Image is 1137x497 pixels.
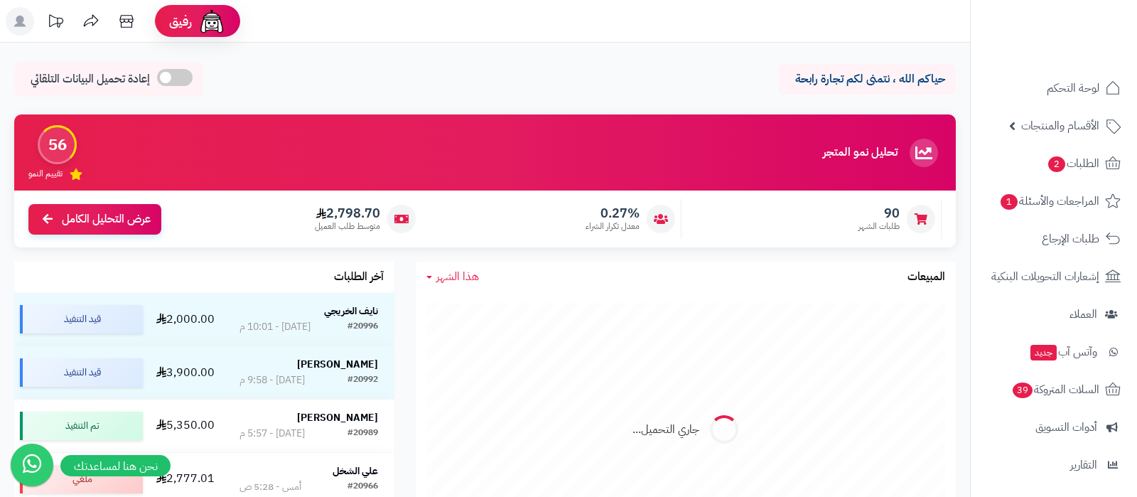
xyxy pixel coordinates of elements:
[991,267,1099,287] span: إشعارات التحويلات البنكية
[979,448,1128,482] a: التقارير
[315,205,380,221] span: 2,798.70
[979,260,1128,294] a: إشعارات التحويلات البنكية
[426,269,479,285] a: هذا الشهر
[999,191,1099,211] span: المراجعات والأسئلة
[907,271,945,284] h3: المبيعات
[239,480,301,494] div: أمس - 5:28 ص
[1069,304,1097,324] span: العملاء
[1047,78,1099,98] span: لوحة التحكم
[149,293,223,346] td: 2,000.00
[858,205,900,221] span: 90
[979,335,1128,369] a: وآتس آبجديد
[436,268,479,285] span: هذا الشهر
[1040,40,1123,70] img: logo-2.png
[297,410,378,425] strong: [PERSON_NAME]
[38,7,73,39] a: تحديثات المنصة
[297,357,378,372] strong: [PERSON_NAME]
[239,373,305,388] div: [DATE] - 9:58 م
[28,168,63,180] span: تقييم النمو
[632,422,699,438] div: جاري التحميل...
[1035,417,1097,437] span: أدوات التسويق
[20,305,143,333] div: قيد التنفيذ
[169,13,192,30] span: رفيق
[1001,194,1018,210] span: 1
[858,220,900,233] span: طلبات الشهر
[347,427,378,441] div: #20989
[20,358,143,387] div: قيد التنفيذ
[1070,455,1097,475] span: التقارير
[789,71,945,87] p: حياكم الله ، نتمنى لكم تجارة رابحة
[239,427,305,441] div: [DATE] - 5:57 م
[1048,156,1065,172] span: 2
[979,222,1128,256] a: طلبات الإرجاع
[347,373,378,388] div: #20992
[149,400,223,452] td: 5,350.00
[347,320,378,334] div: #20996
[347,480,378,494] div: #20966
[1011,380,1099,400] span: السلات المتروكة
[333,464,378,479] strong: علي الشخل
[979,297,1128,331] a: العملاء
[31,71,150,87] span: إعادة تحميل البيانات التلقائي
[315,220,380,233] span: متوسط طلب العميل
[198,7,226,36] img: ai-face.png
[239,320,311,334] div: [DATE] - 10:01 م
[20,412,143,440] div: تم التنفيذ
[28,204,161,235] a: عرض التحليل الكامل
[979,184,1128,218] a: المراجعات والأسئلة1
[979,71,1128,105] a: لوحة التحكم
[979,410,1128,444] a: أدوات التسويق
[1013,383,1033,398] span: 39
[1029,342,1097,362] span: وآتس آب
[586,205,640,221] span: 0.27%
[1030,345,1057,360] span: جديد
[979,146,1128,181] a: الطلبات2
[20,465,143,493] div: ملغي
[1021,116,1099,136] span: الأقسام والمنتجات
[324,304,378,319] strong: نايف الخريجي
[979,373,1128,407] a: السلات المتروكة39
[334,271,384,284] h3: آخر الطلبات
[586,220,640,233] span: معدل تكرار الشراء
[823,146,898,159] h3: تحليل نمو المتجر
[1047,154,1099,173] span: الطلبات
[1042,229,1099,249] span: طلبات الإرجاع
[149,346,223,399] td: 3,900.00
[62,211,151,228] span: عرض التحليل الكامل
